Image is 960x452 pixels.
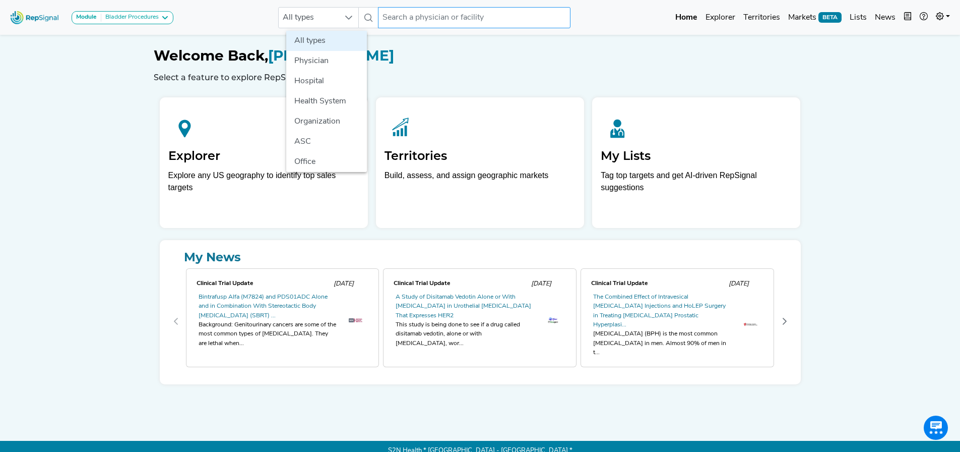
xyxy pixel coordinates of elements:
img: OIP._T50ph8a7GY7fRHTyWllbwHaEF [349,317,362,324]
a: MarketsBETA [784,8,846,28]
div: 0 [184,266,381,376]
img: th [744,318,757,332]
h2: Explorer [168,149,359,163]
a: My ListsTag top targets and get AI-driven RepSignal suggestions [592,97,800,228]
li: ASC [286,132,367,152]
li: Hospital [286,71,367,91]
input: Search a physician or facility [378,7,570,28]
h6: Select a feature to explore RepSignal [154,73,807,82]
h2: Territories [385,149,575,163]
button: Next Page [777,313,793,329]
a: Explorer [701,8,739,28]
li: Organization [286,111,367,132]
p: Tag top targets and get AI-driven RepSignal suggestions [601,169,792,199]
button: Intel Book [900,8,916,28]
a: Home [671,8,701,28]
span: [DATE] [729,280,749,287]
div: 1 [381,266,579,376]
p: Build, assess, and assign geographic markets [385,169,575,199]
span: [DATE] [334,280,354,287]
li: Health System [286,91,367,111]
div: Bladder Procedures [101,14,159,22]
li: Physician [286,51,367,71]
h2: My Lists [601,149,792,163]
a: ExplorerExplore any US geography to identify top sales targets [160,97,368,228]
button: ModuleBladder Procedures [72,11,173,24]
img: th [546,317,560,324]
li: Office [286,152,367,172]
a: A Study of Disitamab Vedotin Alone or With [MEDICAL_DATA] in Urothelial [MEDICAL_DATA] That Expre... [396,294,531,319]
div: Background: Genitourinary cancers are some of the most common types of [MEDICAL_DATA]. They are l... [199,320,337,348]
div: Explore any US geography to identify top sales targets [168,169,359,194]
span: All types [279,8,339,28]
span: Clinical Trial Update [197,280,253,287]
span: [DATE] [531,280,551,287]
div: This study is being done to see if a drug called disitamab vedotin, alone or with [MEDICAL_DATA],... [396,320,534,348]
div: [MEDICAL_DATA] (BPH) is the most common [MEDICAL_DATA] in men. Almost 90% of men in t... [593,329,731,357]
a: My News [168,248,793,266]
span: Clinical Trial Update [591,280,648,287]
li: All types [286,31,367,51]
span: Welcome Back, [154,47,268,64]
a: Territories [739,8,784,28]
a: Bintrafusp Alfa (M7824) and PDS01ADC Alone and in Combination With Stereotactic Body [MEDICAL_DAT... [199,294,328,319]
a: News [871,8,900,28]
a: Lists [846,8,871,28]
span: Clinical Trial Update [394,280,451,287]
span: BETA [818,12,842,22]
a: TerritoriesBuild, assess, and assign geographic markets [376,97,584,228]
a: The Combined Effect of Intravesical [MEDICAL_DATA] Injections and HoLEP Surgery in Treating [MEDI... [593,294,726,328]
div: 2 [579,266,776,376]
strong: Module [76,14,97,20]
h1: [PERSON_NAME] [154,47,807,65]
